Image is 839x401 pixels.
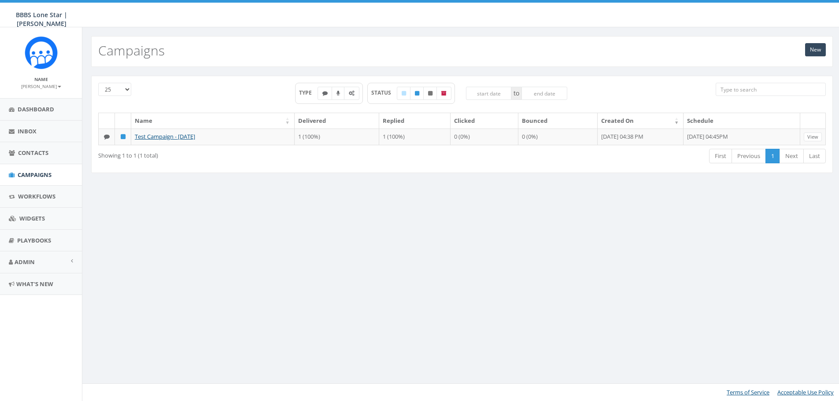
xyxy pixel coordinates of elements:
a: New [805,43,826,56]
span: STATUS [371,89,397,96]
label: Draft [397,87,411,100]
span: Workflows [18,192,55,200]
label: Text SMS [318,87,333,100]
input: end date [521,87,567,100]
a: [PERSON_NAME] [21,82,61,90]
label: Archived [436,87,451,100]
td: [DATE] 04:45PM [684,129,800,145]
input: start date [466,87,512,100]
span: BBBS Lone Star | [PERSON_NAME] [16,11,67,28]
th: Name: activate to sort column ascending [131,113,295,129]
i: Published [415,91,419,96]
th: Schedule [684,113,800,129]
label: Published [410,87,424,100]
img: Rally_Corp_Icon_1.png [25,36,58,69]
span: Inbox [18,127,37,135]
span: Campaigns [18,171,52,179]
a: 1 [765,149,780,163]
label: Unpublished [423,87,437,100]
th: Created On: activate to sort column ascending [598,113,684,129]
td: 0 (0%) [451,129,518,145]
a: First [709,149,732,163]
span: Contacts [18,149,48,157]
i: Draft [402,91,406,96]
th: Delivered [295,113,380,129]
small: [PERSON_NAME] [21,83,61,89]
a: View [804,132,822,142]
span: Admin [15,258,35,266]
a: Test Campaign - [DATE] [135,132,195,140]
i: Unpublished [428,91,432,96]
td: [DATE] 04:38 PM [598,129,684,145]
td: 1 (100%) [295,129,380,145]
a: Acceptable Use Policy [777,388,834,396]
i: Published [121,134,126,140]
a: Next [780,149,804,163]
label: Automated Message [344,87,359,100]
h2: Campaigns [98,43,165,58]
i: Text SMS [322,91,328,96]
span: Widgets [19,214,45,222]
a: Terms of Service [727,388,769,396]
small: Name [34,76,48,82]
span: Playbooks [17,236,51,244]
span: What's New [16,280,53,288]
span: Dashboard [18,105,54,113]
a: Last [803,149,826,163]
a: Previous [732,149,766,163]
label: Ringless Voice Mail [332,87,345,100]
i: Ringless Voice Mail [336,91,340,96]
th: Replied [379,113,450,129]
span: TYPE [299,89,318,96]
td: 0 (0%) [518,129,598,145]
th: Clicked [451,113,518,129]
th: Bounced [518,113,598,129]
div: Showing 1 to 1 (1 total) [98,148,394,160]
input: Type to search [716,83,826,96]
i: Automated Message [349,91,355,96]
td: 1 (100%) [379,129,450,145]
i: Text SMS [104,134,110,140]
span: to [511,87,521,100]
